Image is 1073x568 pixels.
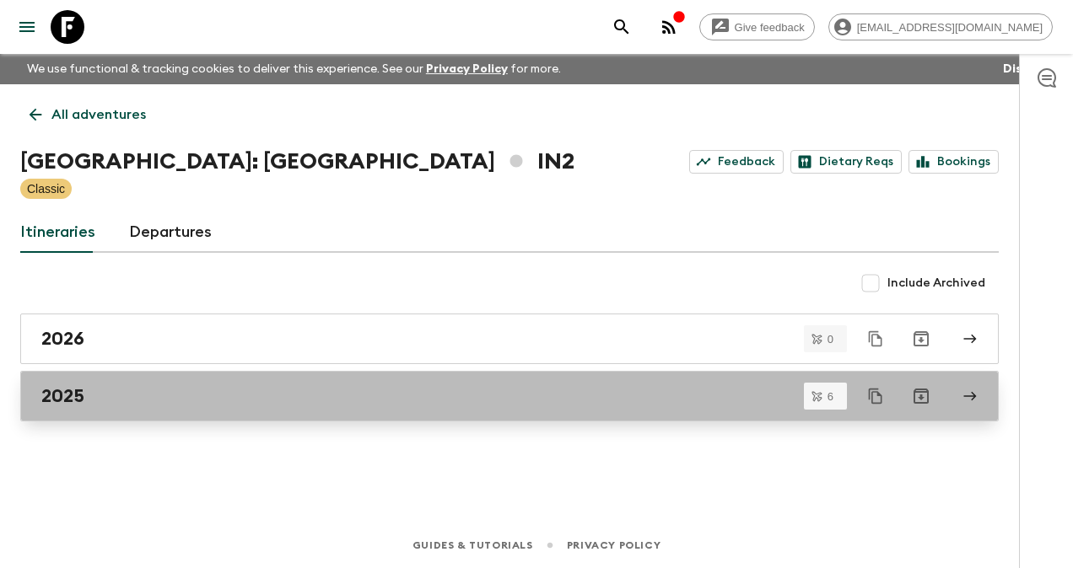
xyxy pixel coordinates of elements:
h1: [GEOGRAPHIC_DATA]: [GEOGRAPHIC_DATA] IN2 [20,145,574,179]
button: Duplicate [860,324,891,354]
span: 6 [817,391,844,402]
p: All adventures [51,104,146,125]
a: 2025 [20,371,999,421]
span: Include Archived [887,275,985,292]
h2: 2025 [41,385,84,407]
a: Give feedback [699,13,815,40]
p: Classic [27,180,65,197]
button: search adventures [605,10,639,44]
button: Duplicate [860,381,891,411]
a: Bookings [909,150,999,174]
p: We use functional & tracking cookies to deliver this experience. See our for more. [20,54,568,84]
a: Itineraries [20,212,95,253]
h2: 2026 [41,328,84,350]
a: Privacy Policy [567,536,661,555]
div: [EMAIL_ADDRESS][DOMAIN_NAME] [828,13,1053,40]
button: Archive [904,379,938,413]
span: [EMAIL_ADDRESS][DOMAIN_NAME] [848,21,1052,34]
a: Feedback [689,150,784,174]
a: Departures [129,212,212,253]
a: All adventures [20,98,155,131]
span: Give feedback [725,21,814,34]
a: Dietary Reqs [790,150,902,174]
a: Privacy Policy [426,63,508,75]
a: 2026 [20,313,999,364]
span: 0 [817,334,844,345]
button: Dismiss [999,57,1053,81]
a: Guides & Tutorials [412,536,533,555]
button: menu [10,10,44,44]
button: Archive [904,322,938,356]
